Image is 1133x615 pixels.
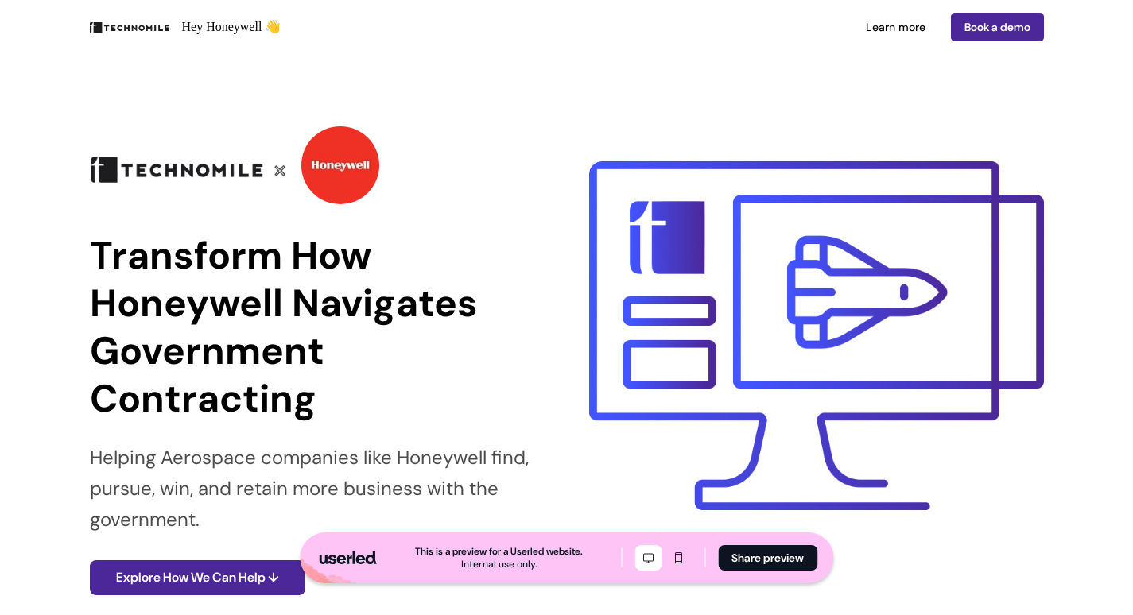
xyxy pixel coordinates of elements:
[90,442,545,535] p: Helping Aerospace companies like Honeywell find, pursue, win, and retain more business with the g...
[90,232,545,423] p: Transform How Honeywell Navigates Government Contracting
[182,17,281,37] p: Hey Honeywell 👋
[665,545,692,571] button: Mobile mode
[634,545,662,571] button: Desktop mode
[461,558,537,571] div: Internal use only.
[415,545,583,558] div: This is a preview for a Userled website.
[951,13,1044,41] a: Book a demo
[90,560,305,595] button: Explore How We Can Help ↓
[718,545,817,571] button: Share preview
[853,13,938,41] a: Learn more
